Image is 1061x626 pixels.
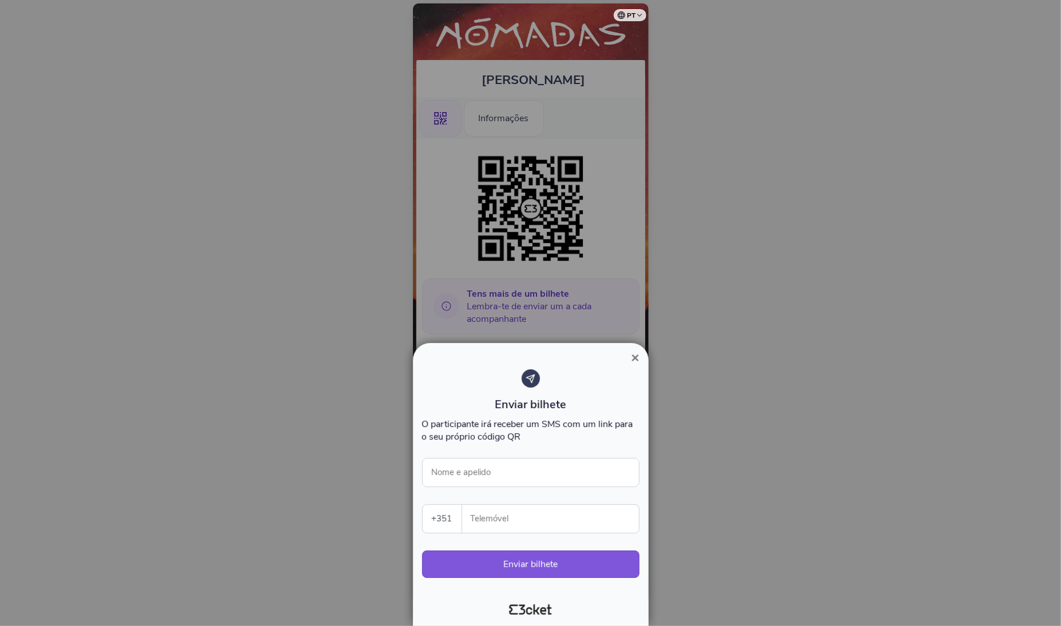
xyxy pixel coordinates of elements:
input: Telemóvel [471,505,639,533]
input: Nome e apelido [422,458,639,487]
label: Nome e apelido [422,458,501,487]
span: Enviar bilhete [495,397,566,412]
span: × [631,350,639,365]
button: Enviar bilhete [422,551,639,578]
label: Telemóvel [462,505,640,533]
span: O participante irá receber um SMS com um link para o seu próprio código QR [422,418,633,443]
